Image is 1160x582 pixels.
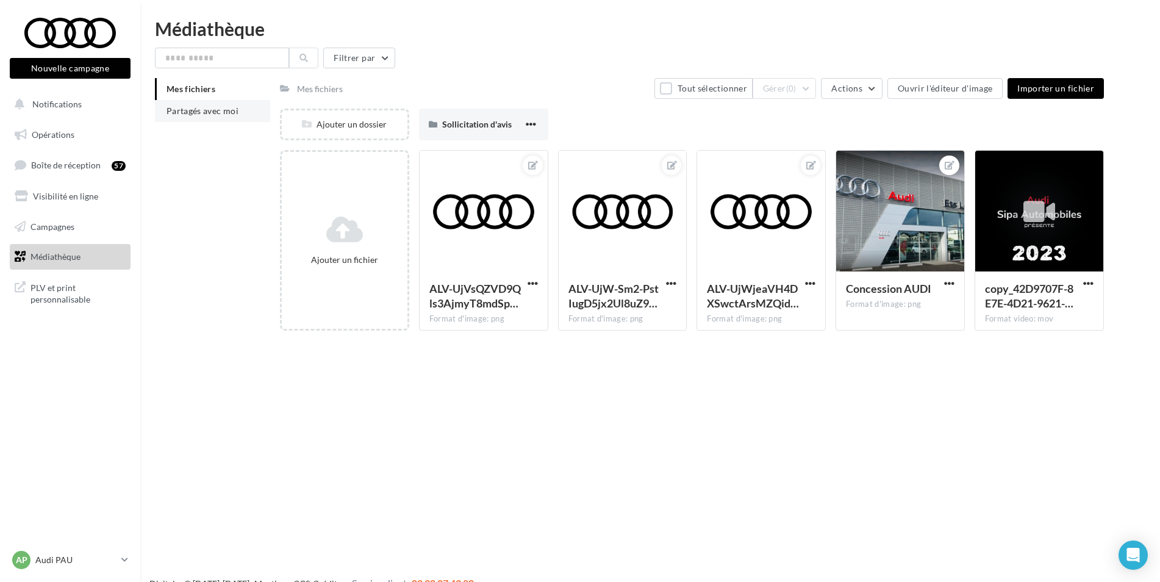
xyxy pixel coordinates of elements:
[30,279,126,306] span: PLV et print personnalisable
[568,314,677,325] div: Format d'image: png
[7,275,133,311] a: PLV et print personnalisable
[7,152,133,178] a: Boîte de réception57
[166,106,238,116] span: Partagés avec moi
[112,161,126,171] div: 57
[786,84,797,93] span: (0)
[442,119,512,129] span: Sollicitation d'avis
[707,282,799,310] span: ALV-UjWjeaVH4DXSwctArsMZQidaC97KFZVqZFWN_cUSn3SmU8n8NVFH
[30,221,74,231] span: Campagnes
[753,78,817,99] button: Gérer(0)
[429,314,538,325] div: Format d'image: png
[32,99,82,109] span: Notifications
[10,548,131,572] a: AP Audi PAU
[831,83,862,93] span: Actions
[33,191,98,201] span: Visibilité en ligne
[30,251,81,262] span: Médiathèque
[7,122,133,148] a: Opérations
[32,129,74,140] span: Opérations
[7,244,133,270] a: Médiathèque
[846,299,954,310] div: Format d'image: png
[155,20,1145,38] div: Médiathèque
[568,282,659,310] span: ALV-UjW-Sm2-PstIugD5jx2Ul8uZ9GButL-DcbE53o3ee95dPJm66fQq
[16,554,27,566] span: AP
[985,282,1073,310] span: copy_42D9707F-8E7E-4D21-9621-741C006F9BC4
[31,160,101,170] span: Boîte de réception
[846,282,931,295] span: Concession AUDI
[7,184,133,209] a: Visibilité en ligne
[35,554,116,566] p: Audi PAU
[323,48,395,68] button: Filtrer par
[707,314,815,325] div: Format d'image: png
[821,78,882,99] button: Actions
[1008,78,1104,99] button: Importer un fichier
[7,92,128,117] button: Notifications
[166,84,215,94] span: Mes fichiers
[1017,83,1094,93] span: Importer un fichier
[10,58,131,79] button: Nouvelle campagne
[887,78,1003,99] button: Ouvrir l'éditeur d'image
[7,214,133,240] a: Campagnes
[1119,541,1148,570] div: Open Intercom Messenger
[282,118,407,131] div: Ajouter un dossier
[654,78,752,99] button: Tout sélectionner
[287,254,403,266] div: Ajouter un fichier
[985,314,1094,325] div: Format video: mov
[297,83,343,95] div: Mes fichiers
[429,282,521,310] span: ALV-UjVsQZVD9Qls3AjmyT8mdSp5fH_kucYT3AzaR5G-vBrZwGQAc7H-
